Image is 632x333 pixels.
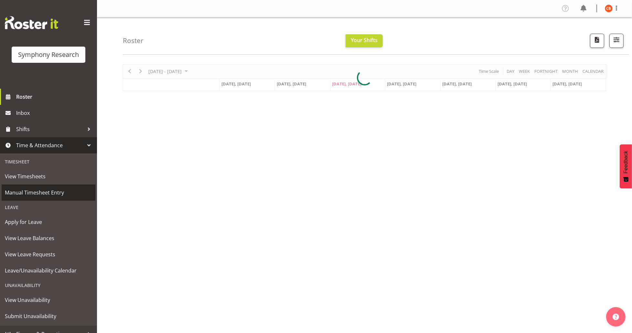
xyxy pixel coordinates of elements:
a: Leave/Unavailability Calendar [2,262,95,279]
span: Inbox [16,108,94,118]
span: View Timesheets [5,172,92,181]
button: Filter Shifts [609,34,624,48]
button: Feedback - Show survey [620,144,632,188]
span: Submit Unavailability [5,311,92,321]
a: Apply for Leave [2,214,95,230]
button: Download a PDF of the roster according to the set date range. [590,34,604,48]
span: Roster [16,92,94,102]
div: Unavailability [2,279,95,292]
span: Leave/Unavailability Calendar [5,266,92,275]
a: Manual Timesheet Entry [2,184,95,201]
a: Submit Unavailability [2,308,95,324]
h4: Roster [123,37,144,44]
img: Rosterit website logo [5,16,58,29]
a: View Leave Balances [2,230,95,246]
img: chelsea-bartlett11426.jpg [605,5,613,12]
span: Time & Attendance [16,140,84,150]
img: help-xxl-2.png [613,314,619,320]
a: View Leave Requests [2,246,95,262]
a: View Unavailability [2,292,95,308]
a: View Timesheets [2,168,95,184]
div: Leave [2,201,95,214]
span: Manual Timesheet Entry [5,188,92,197]
span: Feedback [623,151,629,173]
span: Apply for Leave [5,217,92,227]
span: View Unavailability [5,295,92,305]
span: View Leave Balances [5,233,92,243]
div: Timesheet [2,155,95,168]
span: Shifts [16,124,84,134]
div: Symphony Research [18,50,79,60]
span: Your Shifts [351,37,378,44]
span: View Leave Requests [5,250,92,259]
button: Your Shifts [346,34,383,47]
